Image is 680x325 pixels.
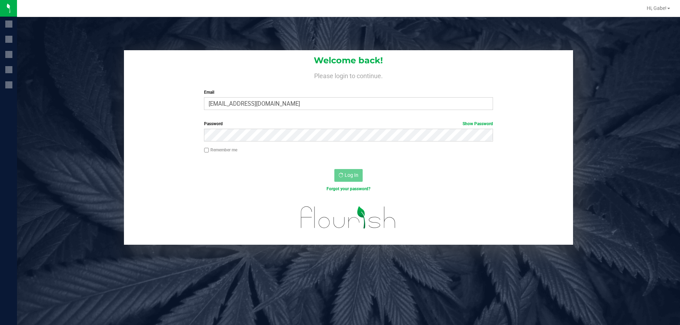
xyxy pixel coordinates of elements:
[345,172,358,178] span: Log In
[204,89,493,95] label: Email
[327,186,370,191] a: Forgot your password?
[463,121,493,126] a: Show Password
[204,148,209,153] input: Remember me
[124,71,573,79] h4: Please login to continue.
[647,5,667,11] span: Hi, Gabe!
[334,169,363,182] button: Log In
[204,147,237,153] label: Remember me
[124,56,573,65] h1: Welcome back!
[292,199,404,236] img: flourish_logo.svg
[204,121,223,126] span: Password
